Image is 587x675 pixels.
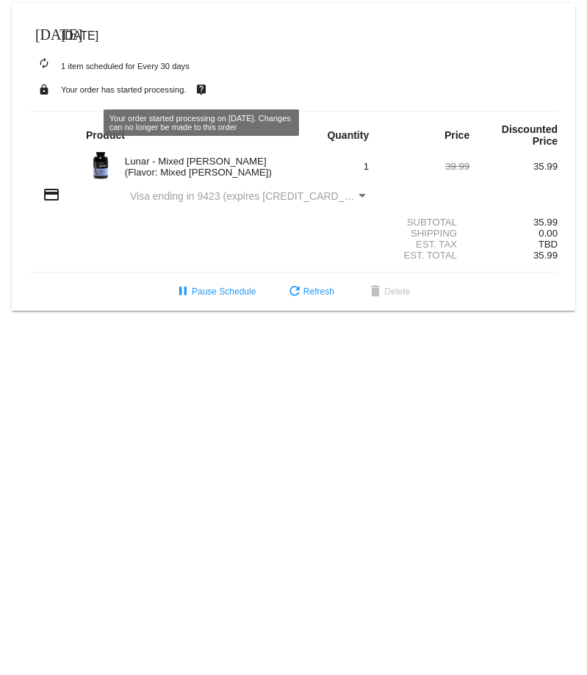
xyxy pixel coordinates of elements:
[381,228,469,239] div: Shipping
[381,250,469,261] div: Est. Total
[286,286,334,297] span: Refresh
[35,24,53,42] mat-icon: [DATE]
[86,151,115,180] img: Image-1-Carousel-Lunar-MB-Roman-Berezecky.png
[367,284,384,301] mat-icon: delete
[355,278,422,305] button: Delete
[130,190,369,202] mat-select: Payment Method
[381,239,469,250] div: Est. Tax
[162,278,267,305] button: Pause Schedule
[274,278,346,305] button: Refresh
[381,161,469,172] div: 39.99
[367,286,410,297] span: Delete
[86,129,125,141] strong: Product
[286,284,303,301] mat-icon: refresh
[539,228,558,239] span: 0.00
[118,156,294,178] div: Lunar - Mixed [PERSON_NAME] (Flavor: Mixed [PERSON_NAME])
[502,123,558,147] strong: Discounted Price
[61,85,187,94] small: Your order has started processing.
[469,161,558,172] div: 35.99
[533,250,558,261] span: 35.99
[35,80,53,99] mat-icon: lock
[381,217,469,228] div: Subtotal
[35,55,53,73] mat-icon: autorenew
[43,186,60,203] mat-icon: credit_card
[174,286,256,297] span: Pause Schedule
[192,80,210,99] mat-icon: live_help
[539,239,558,250] span: TBD
[174,284,192,301] mat-icon: pause
[130,190,376,202] span: Visa ending in 9423 (expires [CREDIT_CARD_DATA])
[469,217,558,228] div: 35.99
[327,129,369,141] strong: Quantity
[29,62,190,71] small: 1 item scheduled for Every 30 days
[444,129,469,141] strong: Price
[364,161,369,172] span: 1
